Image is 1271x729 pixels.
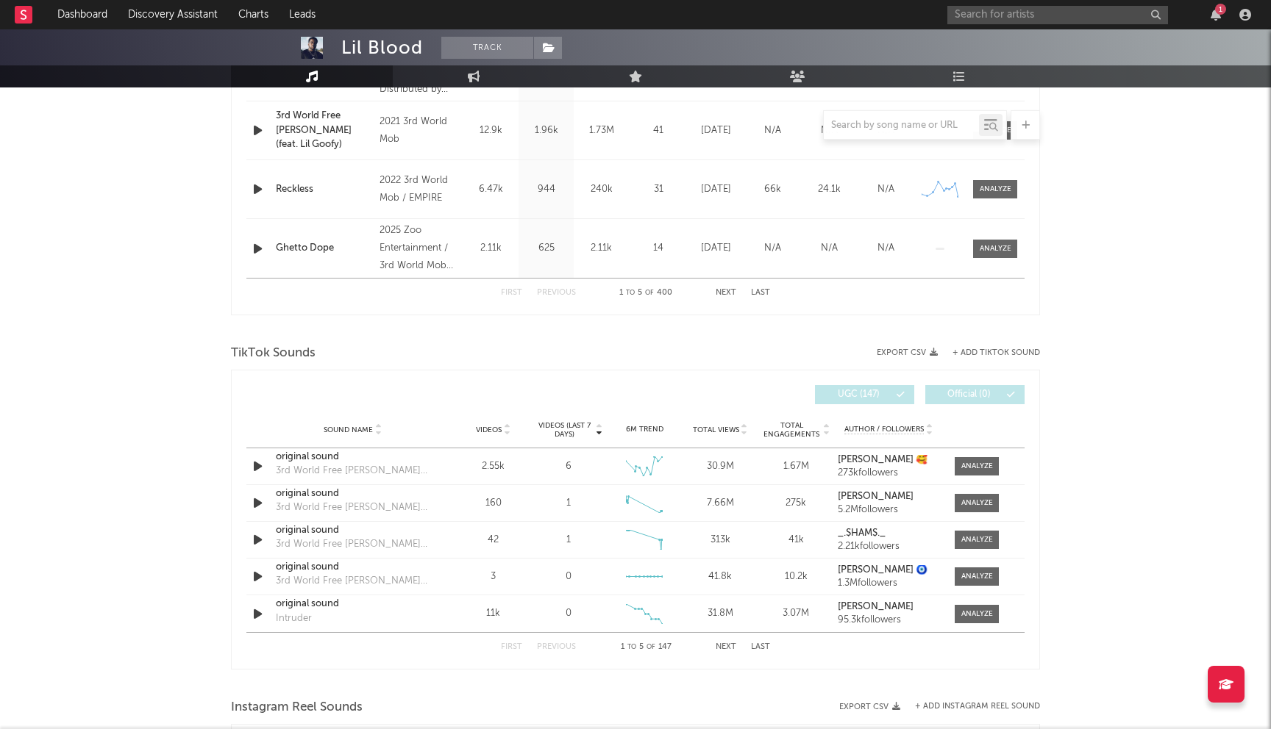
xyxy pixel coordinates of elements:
[877,348,938,357] button: Export CSV
[1215,4,1226,15] div: 1
[276,560,430,575] a: original sound
[838,615,940,625] div: 95.3k followers
[762,533,830,547] div: 41k
[627,644,636,650] span: to
[647,644,655,650] span: of
[522,182,570,197] div: 944
[633,241,684,256] div: 14
[276,450,430,464] a: original sound
[805,182,854,197] div: 24.1k
[686,570,755,584] div: 41.8k
[645,290,654,296] span: of
[341,37,423,59] div: Lil Blood
[824,120,979,132] input: Search by song name or URL
[276,109,372,152] a: 3rd World Free [PERSON_NAME] (feat. Lil Goofy)
[633,182,684,197] div: 31
[838,565,940,575] a: [PERSON_NAME] 🧿
[276,523,430,538] a: original sound
[626,290,635,296] span: to
[838,492,940,502] a: [PERSON_NAME]
[838,492,914,501] strong: [PERSON_NAME]
[935,390,1003,399] span: Official ( 0 )
[953,349,1040,357] button: + Add TikTok Sound
[838,455,940,465] a: [PERSON_NAME] 🥰
[276,241,372,256] a: Ghetto Dope
[762,421,822,439] span: Total Engagements
[751,289,770,297] button: Last
[467,241,515,256] div: 2.11k
[805,241,854,256] div: N/A
[276,464,430,478] div: 3rd World Free [PERSON_NAME] (feat. Lil Goofy)
[459,533,527,547] div: 42
[276,574,430,589] div: 3rd World Free [PERSON_NAME] (feat. Lil Goofy)
[686,496,755,511] div: 7.66M
[838,602,940,612] a: [PERSON_NAME]
[276,182,372,197] a: Reckless
[838,542,940,552] div: 2.21k followers
[900,703,1040,711] div: + Add Instagram Reel Sound
[838,468,940,478] div: 273k followers
[501,289,522,297] button: First
[691,182,741,197] div: [DATE]
[748,182,797,197] div: 66k
[691,241,741,256] div: [DATE]
[748,241,797,256] div: N/A
[231,345,316,362] span: TikTok Sounds
[577,241,625,256] div: 2.11k
[751,643,770,651] button: Last
[537,643,576,651] button: Previous
[861,182,911,197] div: N/A
[501,643,522,651] button: First
[276,597,430,611] a: original sound
[844,425,924,434] span: Author / Followers
[762,459,830,474] div: 1.67M
[566,570,572,584] div: 0
[838,505,940,515] div: 5.2M followers
[716,289,736,297] button: Next
[610,424,679,435] div: 6M Trend
[938,349,1040,357] button: + Add TikTok Sound
[276,611,312,626] div: Intruder
[947,6,1168,24] input: Search for artists
[459,570,527,584] div: 3
[566,459,572,474] div: 6
[476,425,502,434] span: Videos
[762,606,830,621] div: 3.07M
[925,385,1025,404] button: Official(0)
[380,222,460,275] div: 2025 Zoo Entertainment / 3rd World Mob Ent
[762,496,830,511] div: 275k
[380,172,460,207] div: 2022 3rd World Mob / EMPIRE
[915,703,1040,711] button: + Add Instagram Reel Sound
[605,284,686,302] div: 1 5 400
[838,528,940,539] a: _.$HAM$._
[231,699,363,717] span: Instagram Reel Sounds
[686,459,755,474] div: 30.9M
[762,570,830,584] div: 10.2k
[566,606,572,621] div: 0
[686,606,755,621] div: 31.8M
[838,602,914,611] strong: [PERSON_NAME]
[716,643,736,651] button: Next
[537,289,576,297] button: Previous
[839,703,900,711] button: Export CSV
[467,182,515,197] div: 6.47k
[838,565,928,575] strong: [PERSON_NAME] 🧿
[459,496,527,511] div: 160
[693,425,739,434] span: Total Views
[566,533,571,547] div: 1
[566,496,571,511] div: 1
[825,390,892,399] span: UGC ( 147 )
[1211,9,1221,21] button: 1
[838,455,928,464] strong: [PERSON_NAME] 🥰
[276,537,430,552] div: 3rd World Free [PERSON_NAME] (feat. Lil Goofy)
[577,182,625,197] div: 240k
[276,500,430,515] div: 3rd World Free [PERSON_NAME] (feat. Lil Goofy)
[276,486,430,501] div: original sound
[686,533,755,547] div: 313k
[324,425,373,434] span: Sound Name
